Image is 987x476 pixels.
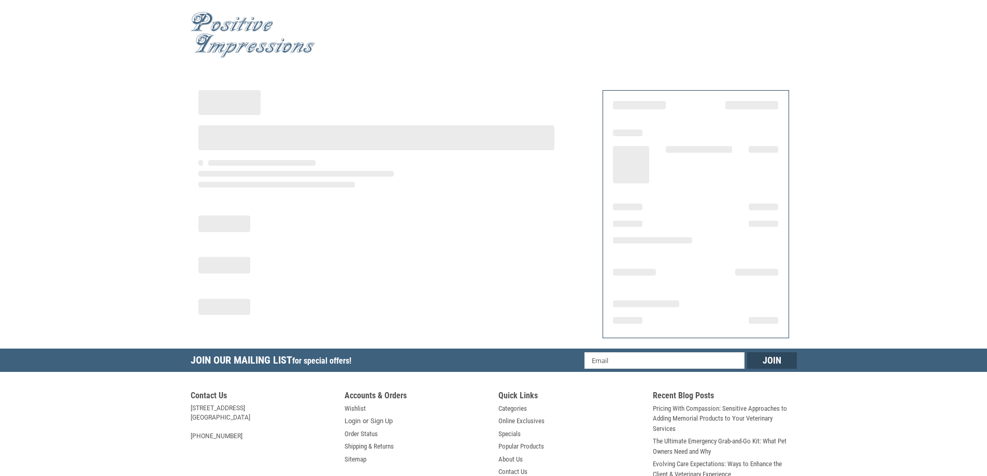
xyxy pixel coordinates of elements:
[498,403,527,414] a: Categories
[191,349,356,375] h5: Join Our Mailing List
[653,436,797,456] a: The Ultimate Emergency Grab-and-Go Kit: What Pet Owners Need and Why
[345,403,366,414] a: Wishlist
[498,429,521,439] a: Specials
[345,429,378,439] a: Order Status
[498,454,523,465] a: About Us
[498,441,544,452] a: Popular Products
[345,416,361,426] a: Login
[370,416,393,426] a: Sign Up
[653,403,797,434] a: Pricing With Compassion: Sensitive Approaches to Adding Memorial Products to Your Veterinary Serv...
[747,352,797,369] input: Join
[356,416,375,426] span: or
[345,441,394,452] a: Shipping & Returns
[498,416,545,426] a: Online Exclusives
[584,352,745,369] input: Email
[345,454,366,465] a: Sitemap
[345,391,489,403] h5: Accounts & Orders
[498,391,642,403] h5: Quick Links
[191,12,315,58] img: Positive Impressions
[292,356,351,366] span: for special offers!
[653,391,797,403] h5: Recent Blog Posts
[191,403,335,441] address: [STREET_ADDRESS] [GEOGRAPHIC_DATA] [PHONE_NUMBER]
[191,391,335,403] h5: Contact Us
